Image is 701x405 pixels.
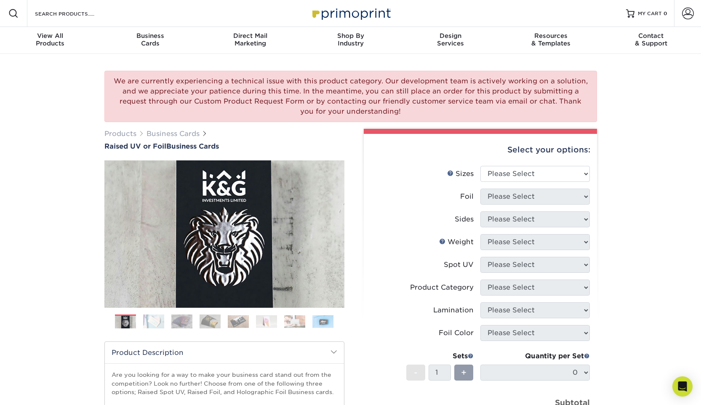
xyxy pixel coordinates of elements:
img: Business Cards 07 [284,315,305,328]
div: Sets [406,351,474,361]
a: Products [104,130,136,138]
a: Resources& Templates [501,27,601,54]
div: Select your options: [370,134,590,166]
a: DesignServices [400,27,501,54]
span: MY CART [638,10,662,17]
div: Quantity per Set [480,351,590,361]
span: 0 [664,11,667,16]
a: BusinessCards [100,27,200,54]
span: - [414,366,418,379]
div: Industry [301,32,401,47]
div: Lamination [433,305,474,315]
div: Marketing [200,32,301,47]
div: We are currently experiencing a technical issue with this product category. Our development team ... [104,71,597,122]
h1: Business Cards [104,142,344,150]
img: Business Cards 06 [256,315,277,328]
div: & Templates [501,32,601,47]
div: Foil Color [439,328,474,338]
span: Contact [601,32,701,40]
div: Weight [439,237,474,247]
img: Business Cards 08 [312,315,333,328]
a: Direct MailMarketing [200,27,301,54]
img: Business Cards 03 [171,314,192,329]
a: Shop ByIndustry [301,27,401,54]
span: Design [400,32,501,40]
span: Business [100,32,200,40]
div: Spot UV [444,260,474,270]
a: Business Cards [147,130,200,138]
div: Sides [455,214,474,224]
div: Sizes [447,169,474,179]
div: Services [400,32,501,47]
span: Resources [501,32,601,40]
img: Business Cards 04 [200,314,221,329]
div: Foil [460,192,474,202]
span: Shop By [301,32,401,40]
a: Raised UV or FoilBusiness Cards [104,142,344,150]
img: Business Cards 02 [143,314,164,329]
img: Raised UV or Foil 01 [104,114,344,354]
input: SEARCH PRODUCTS..... [34,8,116,19]
h2: Product Description [105,342,344,363]
div: Open Intercom Messenger [672,376,693,397]
img: Business Cards 05 [228,315,249,328]
img: Business Cards 01 [115,312,136,333]
iframe: Google Customer Reviews [2,379,72,402]
span: Raised UV or Foil [104,142,166,150]
div: & Support [601,32,701,47]
div: Cards [100,32,200,47]
a: Contact& Support [601,27,701,54]
span: Direct Mail [200,32,301,40]
span: + [461,366,466,379]
div: Product Category [410,282,474,293]
img: Primoprint [309,4,393,22]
